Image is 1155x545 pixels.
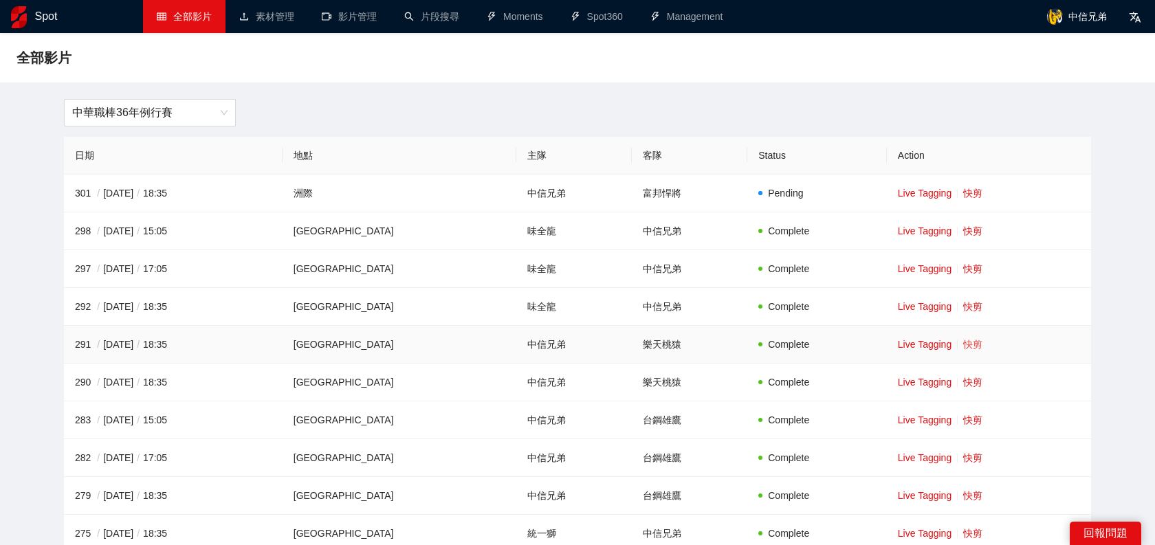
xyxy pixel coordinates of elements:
[64,288,283,326] td: 292 [DATE] 18:35
[898,490,951,501] a: Live Tagging
[93,263,103,274] span: /
[283,212,516,250] td: [GEOGRAPHIC_DATA]
[516,175,632,212] td: 中信兄弟
[516,137,632,175] th: 主隊
[571,11,623,22] a: thunderboltSpot360
[898,528,951,539] a: Live Tagging
[322,11,377,22] a: video-camera影片管理
[516,401,632,439] td: 中信兄弟
[632,364,747,401] td: 樂天桃猿
[898,452,951,463] a: Live Tagging
[963,301,982,312] a: 快剪
[133,377,143,388] span: /
[516,477,632,515] td: 中信兄弟
[93,377,103,388] span: /
[133,339,143,350] span: /
[157,12,166,21] span: table
[898,188,951,199] a: Live Tagging
[64,364,283,401] td: 290 [DATE] 18:35
[283,439,516,477] td: [GEOGRAPHIC_DATA]
[133,263,143,274] span: /
[64,137,283,175] th: 日期
[768,339,809,350] span: Complete
[898,414,951,425] a: Live Tagging
[898,377,951,388] a: Live Tagging
[133,528,143,539] span: /
[632,250,747,288] td: 中信兄弟
[963,339,982,350] a: 快剪
[887,137,1091,175] th: Action
[632,401,747,439] td: 台鋼雄鷹
[133,490,143,501] span: /
[963,414,982,425] a: 快剪
[768,414,809,425] span: Complete
[632,477,747,515] td: 台鋼雄鷹
[93,301,103,312] span: /
[516,288,632,326] td: 味全龍
[963,452,982,463] a: 快剪
[768,301,809,312] span: Complete
[768,528,809,539] span: Complete
[632,212,747,250] td: 中信兄弟
[16,47,71,69] span: 全部影片
[898,263,951,274] a: Live Tagging
[768,263,809,274] span: Complete
[516,250,632,288] td: 味全龍
[133,452,143,463] span: /
[283,137,516,175] th: 地點
[487,11,543,22] a: thunderboltMoments
[64,326,283,364] td: 291 [DATE] 18:35
[632,288,747,326] td: 中信兄弟
[283,250,516,288] td: [GEOGRAPHIC_DATA]
[64,175,283,212] td: 301 [DATE] 18:35
[632,326,747,364] td: 樂天桃猿
[516,364,632,401] td: 中信兄弟
[768,188,803,199] span: Pending
[239,11,294,22] a: upload素材管理
[963,263,982,274] a: 快剪
[64,439,283,477] td: 282 [DATE] 17:05
[93,490,103,501] span: /
[963,225,982,236] a: 快剪
[11,6,27,28] img: logo
[768,225,809,236] span: Complete
[516,212,632,250] td: 味全龍
[64,477,283,515] td: 279 [DATE] 18:35
[516,326,632,364] td: 中信兄弟
[93,452,103,463] span: /
[632,137,747,175] th: 客隊
[747,137,887,175] th: Status
[768,490,809,501] span: Complete
[283,288,516,326] td: [GEOGRAPHIC_DATA]
[93,414,103,425] span: /
[93,225,103,236] span: /
[64,401,283,439] td: 283 [DATE] 15:05
[963,377,982,388] a: 快剪
[632,439,747,477] td: 台鋼雄鷹
[283,175,516,212] td: 洲際
[898,339,951,350] a: Live Tagging
[133,225,143,236] span: /
[632,175,747,212] td: 富邦悍將
[133,188,143,199] span: /
[768,452,809,463] span: Complete
[133,414,143,425] span: /
[283,477,516,515] td: [GEOGRAPHIC_DATA]
[93,339,103,350] span: /
[283,401,516,439] td: [GEOGRAPHIC_DATA]
[1070,522,1141,545] div: 回報問題
[963,490,982,501] a: 快剪
[768,377,809,388] span: Complete
[64,250,283,288] td: 297 [DATE] 17:05
[898,301,951,312] a: Live Tagging
[173,11,212,22] span: 全部影片
[963,188,982,199] a: 快剪
[72,100,228,126] span: 中華職棒36年例行賽
[93,188,103,199] span: /
[283,326,516,364] td: [GEOGRAPHIC_DATA]
[650,11,723,22] a: thunderboltManagement
[963,528,982,539] a: 快剪
[516,439,632,477] td: 中信兄弟
[283,364,516,401] td: [GEOGRAPHIC_DATA]
[93,528,103,539] span: /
